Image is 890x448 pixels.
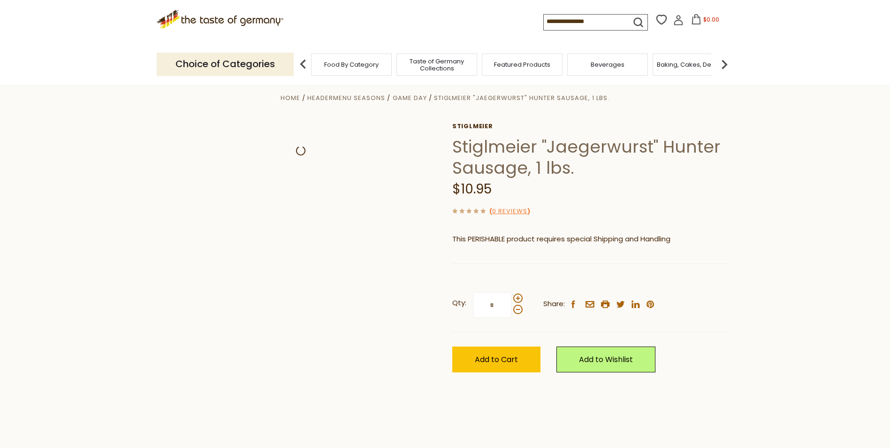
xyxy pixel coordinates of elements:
[393,93,427,102] a: Game Day
[703,15,719,23] span: $0.00
[324,61,379,68] a: Food By Category
[489,207,530,216] span: ( )
[452,180,492,198] span: $10.95
[157,53,294,76] p: Choice of Categories
[434,93,609,102] a: Stiglmeier "Jaegerwurst" Hunter Sausage, 1 lbs.
[657,61,730,68] a: Baking, Cakes, Desserts
[307,93,385,102] a: HeaderMenu Seasons
[685,14,725,28] button: $0.00
[556,347,655,372] a: Add to Wishlist
[494,61,550,68] a: Featured Products
[475,354,518,365] span: Add to Cart
[543,298,565,310] span: Share:
[461,252,727,264] li: We will ship this product in heat-protective packaging and ice.
[399,58,474,72] a: Taste of Germany Collections
[591,61,624,68] a: Beverages
[492,207,527,216] a: 0 Reviews
[452,136,727,178] h1: Stiglmeier "Jaegerwurst" Hunter Sausage, 1 lbs.
[715,55,734,74] img: next arrow
[452,123,727,130] a: Stiglmeier
[452,233,727,245] p: This PERISHABLE product requires special Shipping and Handling
[294,55,312,74] img: previous arrow
[452,347,540,372] button: Add to Cart
[281,93,300,102] a: Home
[452,297,466,309] strong: Qty:
[473,292,511,318] input: Qty:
